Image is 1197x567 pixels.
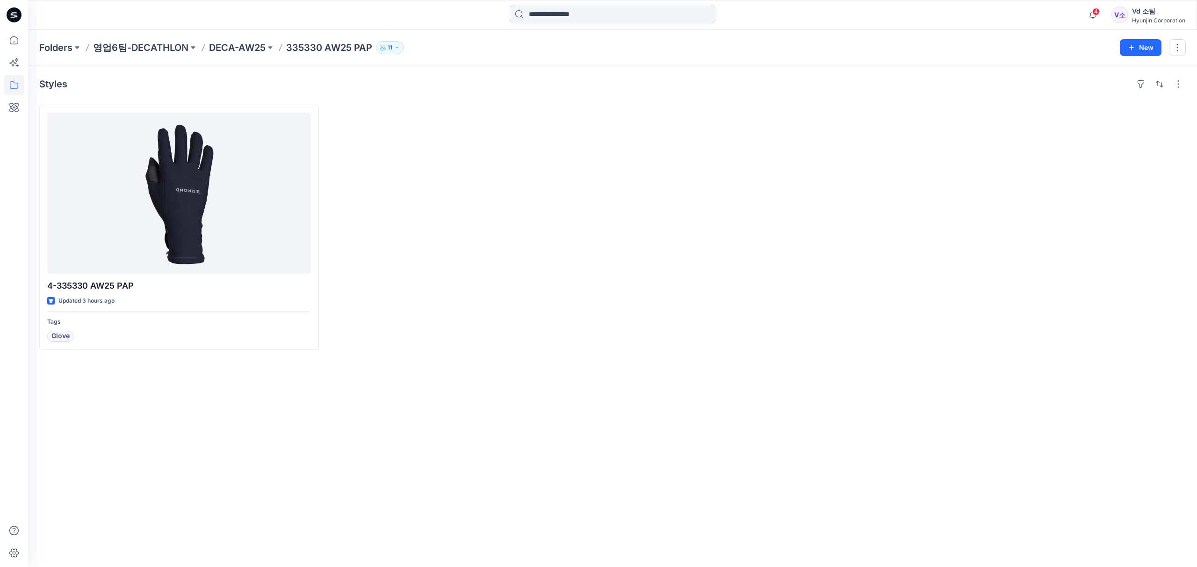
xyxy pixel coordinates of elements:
p: 11 [388,43,392,53]
div: Vd 소팀 [1132,6,1185,17]
div: Hyunjin Corporation [1132,17,1185,24]
a: DECA-AW25 [209,41,266,54]
button: New [1120,39,1161,56]
span: Glove [51,331,70,342]
a: 영업6팀-DECATHLON [93,41,188,54]
a: Folders [39,41,72,54]
p: 335330 AW25 PAP [286,41,372,54]
p: Tags [47,317,311,327]
button: 11 [376,41,404,54]
p: Updated 3 hours ago [58,296,115,306]
div: V소 [1111,7,1128,23]
h4: Styles [39,78,67,90]
p: 4-335330 AW25 PAP [47,279,311,292]
span: 4 [1092,8,1100,15]
a: 4-335330 AW25 PAP [47,113,311,274]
